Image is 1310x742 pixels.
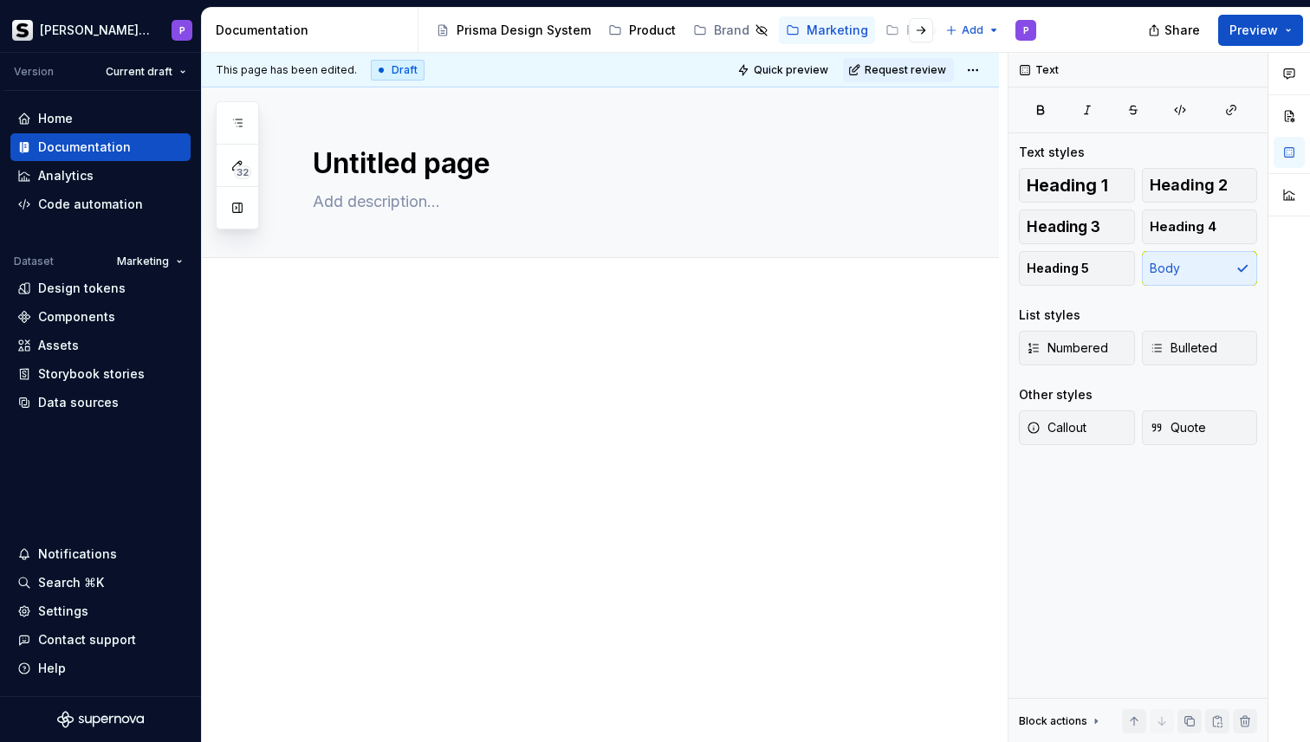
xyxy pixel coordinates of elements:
[38,196,143,213] div: Code automation
[1164,22,1200,39] span: Share
[106,65,172,79] span: Current draft
[38,631,136,648] div: Contact support
[10,133,191,161] a: Documentation
[865,63,946,77] span: Request review
[429,13,937,48] div: Page tree
[1019,714,1087,728] div: Block actions
[109,249,191,274] button: Marketing
[1142,410,1258,445] button: Quote
[601,16,683,44] a: Product
[1019,144,1085,161] div: Text styles
[10,360,191,388] a: Storybook stories
[10,540,191,568] button: Notifications
[57,711,144,728] svg: Supernova Logo
[1150,339,1217,357] span: Bulleted
[371,60,425,81] div: Draft
[1139,15,1211,46] button: Share
[38,574,104,591] div: Search ⌘K
[1027,177,1108,194] span: Heading 1
[98,60,194,84] button: Current draft
[38,394,119,411] div: Data sources
[686,16,775,44] a: Brand
[10,162,191,190] a: Analytics
[1019,306,1080,324] div: List styles
[38,139,131,156] div: Documentation
[1019,168,1135,203] button: Heading 1
[1023,23,1029,37] div: P
[216,63,357,77] span: This page has been edited.
[216,22,411,39] div: Documentation
[1027,419,1086,436] span: Callout
[1142,331,1258,365] button: Bulleted
[12,20,33,41] img: 70f0b34c-1a93-4a5d-86eb-502ec58ca862.png
[40,22,151,39] div: [PERSON_NAME] Prisma
[38,167,94,184] div: Analytics
[10,626,191,654] button: Contact support
[38,365,145,383] div: Storybook stories
[629,22,676,39] div: Product
[1019,709,1103,733] div: Block actions
[1019,210,1135,244] button: Heading 3
[1150,218,1216,236] span: Heading 4
[234,165,251,179] span: 32
[807,22,868,39] div: Marketing
[38,308,115,326] div: Components
[14,65,54,79] div: Version
[732,58,836,82] button: Quick preview
[38,110,73,127] div: Home
[38,337,79,354] div: Assets
[714,22,749,39] div: Brand
[1027,339,1108,357] span: Numbered
[3,11,198,48] button: [PERSON_NAME] PrismaP
[1142,210,1258,244] button: Heading 4
[1019,331,1135,365] button: Numbered
[117,255,169,268] span: Marketing
[14,255,54,268] div: Dataset
[962,23,983,37] span: Add
[1150,419,1206,436] span: Quote
[1019,251,1135,286] button: Heading 5
[1019,386,1093,403] div: Other styles
[179,23,185,37] div: P
[10,190,191,218] a: Code automation
[10,332,191,359] a: Assets
[38,660,66,677] div: Help
[429,16,598,44] a: Prisma Design System
[38,603,88,620] div: Settings
[10,569,191,597] button: Search ⌘K
[10,597,191,625] a: Settings
[1150,177,1228,194] span: Heading 2
[457,22,591,39] div: Prisma Design System
[38,545,117,563] div: Notifications
[10,655,191,682] button: Help
[754,63,828,77] span: Quick preview
[1019,410,1135,445] button: Callout
[10,303,191,331] a: Components
[843,58,954,82] button: Request review
[1218,15,1303,46] button: Preview
[940,18,1005,42] button: Add
[38,280,126,297] div: Design tokens
[779,16,875,44] a: Marketing
[1027,260,1089,277] span: Heading 5
[1142,168,1258,203] button: Heading 2
[10,389,191,416] a: Data sources
[1027,218,1100,236] span: Heading 3
[10,105,191,132] a: Home
[1229,22,1278,39] span: Preview
[309,143,926,184] textarea: Untitled page
[10,274,191,302] a: Design tokens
